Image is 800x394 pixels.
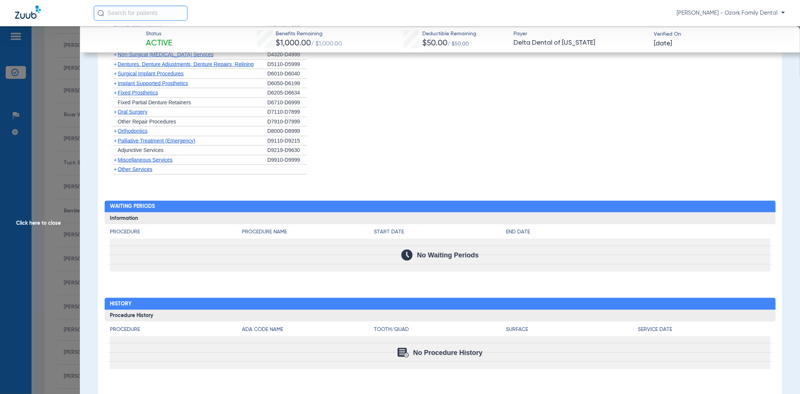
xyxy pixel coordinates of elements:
[276,39,311,47] span: $1,000.00
[506,326,638,334] h4: Surface
[276,30,342,38] span: Benefits Remaining
[267,88,307,98] div: D6205-D6634
[118,166,153,172] span: Other Services
[110,228,242,239] app-breakdown-title: Procedure
[98,10,104,17] img: Search Icon
[374,326,506,334] h4: Tooth/Quad
[267,50,307,60] div: D4320-D4999
[118,138,195,144] span: Palliative Treatment (Emergency)
[267,155,307,165] div: D9910-D9999
[267,107,307,117] div: D7110-D7899
[118,109,147,115] span: Oral Surgery
[267,136,307,146] div: D9110-D9215
[677,9,785,17] span: [PERSON_NAME] - Ozark Family Dental
[398,348,409,358] img: Calendar
[114,128,117,134] span: +
[114,138,117,144] span: +
[118,90,158,96] span: Fixed Prosthetics
[311,41,342,47] span: / $1,000.00
[448,41,469,47] span: / $50.00
[267,79,307,89] div: D6050-D6199
[118,147,164,153] span: Adjunctive Services
[114,51,117,57] span: +
[242,228,374,236] h4: Procedure Name
[267,117,307,127] div: D7910-D7999
[267,126,307,136] div: D8000-D8999
[118,99,191,105] span: Fixed Partial Denture Retainers
[242,326,374,336] app-breakdown-title: ADA Code Name
[374,228,506,236] h4: Start Date
[118,71,184,77] span: Surgical Implant Procedures
[118,51,213,57] span: Non-Surgical [MEDICAL_DATA] Services
[513,30,647,38] span: Payer
[114,90,117,96] span: +
[118,119,176,125] span: Other Repair Procedures
[105,310,776,322] h3: Procedure History
[110,228,242,236] h4: Procedure
[413,349,483,356] span: No Procedure History
[506,326,638,336] app-breakdown-title: Surface
[401,250,413,261] img: Calendar
[94,6,188,21] input: Search for patients
[423,39,448,47] span: $50.00
[374,326,506,336] app-breakdown-title: Tooth/Quad
[638,326,770,334] h4: Service Date
[423,30,477,38] span: Deductible Remaining
[118,128,147,134] span: Orthodontics
[114,61,117,67] span: +
[654,39,672,48] span: [DATE]
[267,60,307,69] div: D5110-D5999
[242,228,374,239] app-breakdown-title: Procedure Name
[267,98,307,108] div: D6710-D6999
[374,228,506,239] app-breakdown-title: Start Date
[146,38,172,49] span: Active
[114,157,117,163] span: +
[15,6,41,19] img: Zuub Logo
[506,228,770,236] h4: End Date
[114,166,117,172] span: +
[762,358,800,394] iframe: Chat Widget
[114,71,117,77] span: +
[513,38,647,48] span: Delta Dental of [US_STATE]
[110,326,242,334] h4: Procedure
[105,212,776,224] h3: Information
[417,251,479,259] span: No Waiting Periods
[118,80,188,86] span: Implant Supported Prosthetics
[114,80,117,86] span: +
[118,157,173,163] span: Miscellaneous Services
[146,30,172,38] span: Status
[654,30,788,38] span: Verified On
[110,326,242,336] app-breakdown-title: Procedure
[638,326,770,336] app-breakdown-title: Service Date
[267,146,307,155] div: D9219-D9630
[242,326,374,334] h4: ADA Code Name
[105,201,776,213] h2: Waiting Periods
[506,228,770,239] app-breakdown-title: End Date
[118,61,254,67] span: Dentures, Denture Adjustments, Denture Repairs, Relining
[105,298,776,310] h2: History
[114,109,117,115] span: +
[267,69,307,79] div: D6010-D6040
